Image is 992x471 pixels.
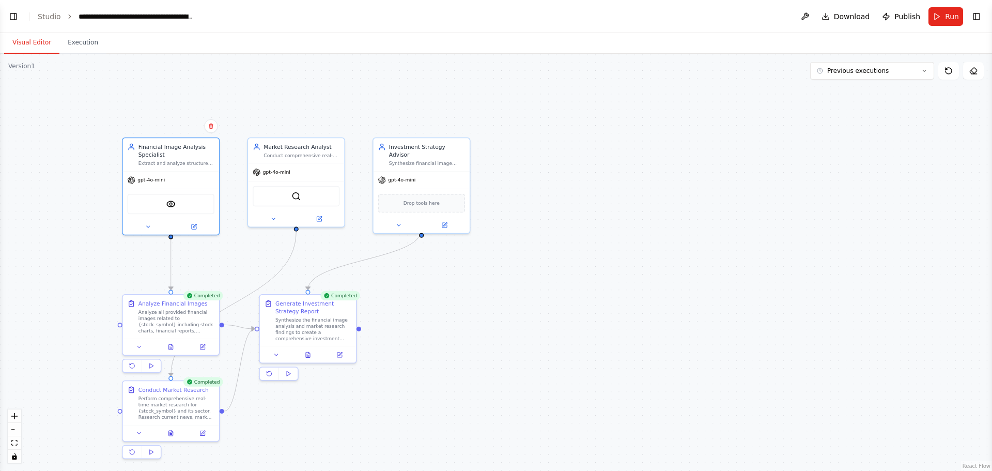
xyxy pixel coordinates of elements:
[154,342,188,352] button: View output
[189,342,216,352] button: Open in side panel
[167,232,300,376] g: Edge from 6cb2a211-ce98-479d-8c05-01a91e60c977 to 4ff77594-f2a6-4c77-9bad-d033436e128a
[263,153,339,159] div: Conduct comprehensive real-time market research and trend analysis for {stock_symbol} and its sec...
[894,11,920,22] span: Publish
[291,191,301,201] img: SerperDevTool
[38,12,61,21] a: Studio
[326,350,353,359] button: Open in side panel
[172,222,216,231] button: Open in side panel
[304,230,425,290] g: Edge from 77ad4f97-5a96-4f08-9250-a40d3afc0f42 to f809aaf0-a421-4388-8eb7-adf6c021baf9
[204,119,218,133] button: Delete node
[320,291,360,300] div: Completed
[189,429,216,438] button: Open in side panel
[59,32,106,54] button: Execution
[275,317,351,342] div: Synthesize the financial image analysis and market research findings to create a comprehensive in...
[291,350,324,359] button: View output
[275,300,351,315] div: Generate Investment Strategy Report
[963,463,990,469] a: React Flow attribution
[138,300,208,308] div: Analyze Financial Images
[38,11,195,22] nav: breadcrumb
[138,160,214,166] div: Extract and analyze structured financial data from stock charts, financial reports, earnings summ...
[8,409,21,423] button: zoom in
[4,32,59,54] button: Visual Editor
[224,325,255,415] g: Edge from 4ff77594-f2a6-4c77-9bad-d033436e128a to f809aaf0-a421-4388-8eb7-adf6c021baf9
[373,138,470,234] div: Investment Strategy AdvisorSynthesize financial image analysis and market research data to genera...
[6,9,21,24] button: Show left sidebar
[422,220,467,230] button: Open in side panel
[259,294,357,384] div: CompletedGenerate Investment Strategy ReportSynthesize the financial image analysis and market re...
[8,436,21,450] button: fit view
[224,321,255,333] g: Edge from b0e15649-f309-4be5-92d6-310db332a41b to f809aaf0-a421-4388-8eb7-adf6c021baf9
[817,7,874,26] button: Download
[138,386,209,393] div: Conduct Market Research
[183,291,223,300] div: Completed
[138,143,214,158] div: Financial Image Analysis Specialist
[834,11,870,22] span: Download
[122,138,220,235] div: Financial Image Analysis SpecialistExtract and analyze structured financial data from stock chart...
[969,9,984,24] button: Show right sidebar
[8,62,35,70] div: Version 1
[138,309,214,335] div: Analyze all provided financial images related to {stock_symbol} including stock charts, financial...
[878,7,924,26] button: Publish
[166,200,176,209] img: VisionTool
[8,409,21,463] div: React Flow controls
[263,169,290,175] span: gpt-4o-mini
[389,143,465,158] div: Investment Strategy Advisor
[945,11,959,22] span: Run
[8,423,21,436] button: zoom out
[167,239,175,290] g: Edge from 808d2323-c287-40c8-997e-4bc9a0db9cf4 to b0e15649-f309-4be5-92d6-310db332a41b
[263,143,339,150] div: Market Research Analyst
[247,138,345,227] div: Market Research AnalystConduct comprehensive real-time market research and trend analysis for {st...
[827,67,889,75] span: Previous executions
[137,177,165,183] span: gpt-4o-mini
[388,177,415,183] span: gpt-4o-mini
[8,450,21,463] button: toggle interactivity
[183,377,223,387] div: Completed
[928,7,963,26] button: Run
[297,214,342,223] button: Open in side panel
[122,294,220,376] div: CompletedAnalyze Financial ImagesAnalyze all provided financial images related to {stock_symbol} ...
[138,395,214,420] div: Perform comprehensive real-time market research for {stock_symbol} and its sector. Research curre...
[404,200,440,207] span: Drop tools here
[122,381,220,462] div: CompletedConduct Market ResearchPerform comprehensive real-time market research for {stock_symbol...
[389,160,465,166] div: Synthesize financial image analysis and market research data to generate comprehensive investment...
[810,62,934,80] button: Previous executions
[154,429,188,438] button: View output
